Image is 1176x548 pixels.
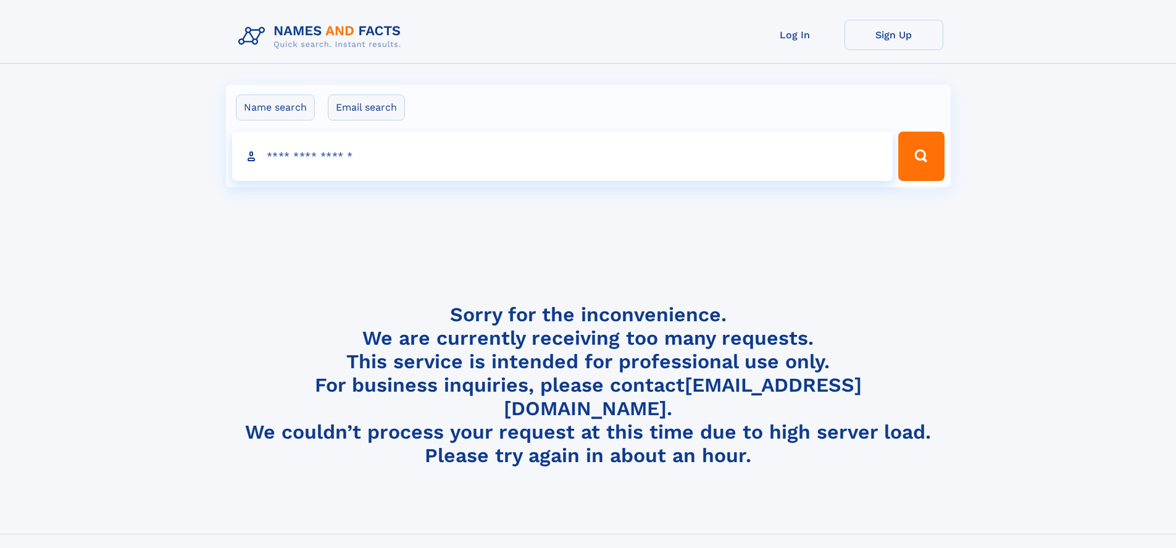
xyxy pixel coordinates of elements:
[504,373,862,420] a: [EMAIL_ADDRESS][DOMAIN_NAME]
[844,20,943,50] a: Sign Up
[328,95,405,120] label: Email search
[233,303,943,468] h4: Sorry for the inconvenience. We are currently receiving too many requests. This service is intend...
[746,20,844,50] a: Log In
[232,132,893,181] input: search input
[233,20,411,53] img: Logo Names and Facts
[898,132,944,181] button: Search Button
[236,95,315,120] label: Name search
